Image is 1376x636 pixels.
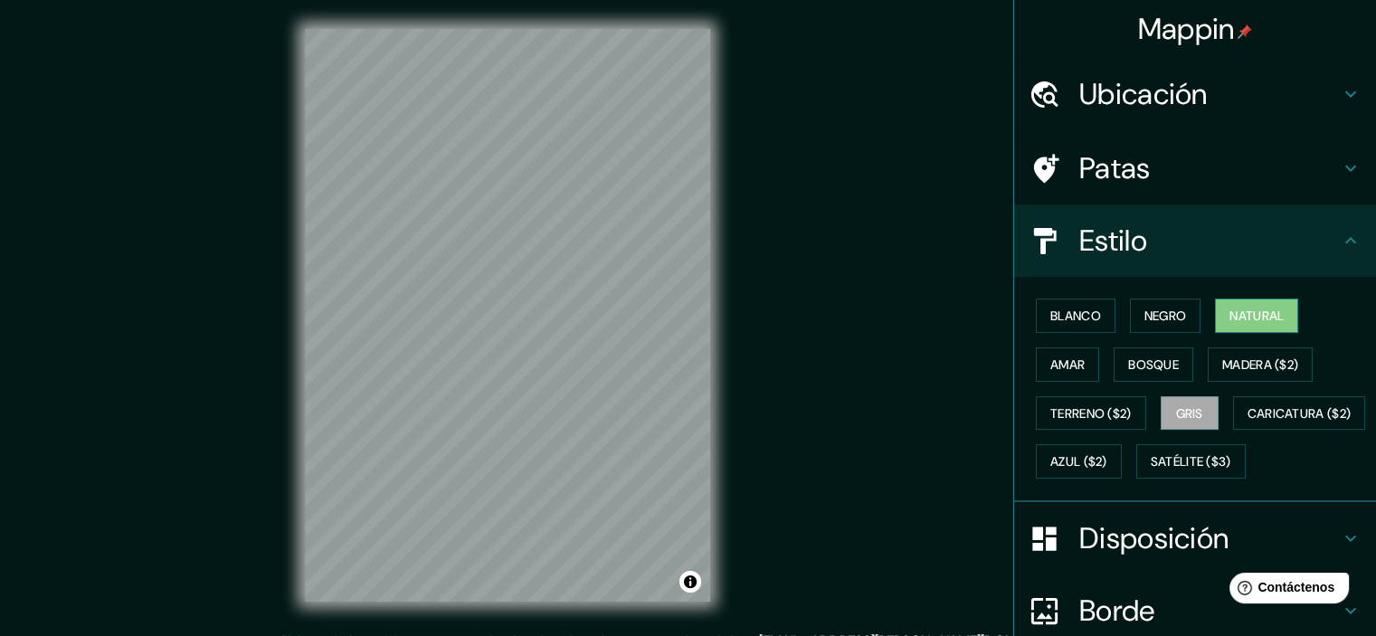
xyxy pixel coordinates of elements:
font: Madera ($2) [1222,356,1298,373]
font: Borde [1079,592,1155,630]
font: Amar [1050,356,1085,373]
button: Activar o desactivar atribución [679,571,701,593]
div: Ubicación [1014,58,1376,130]
button: Negro [1130,299,1201,333]
font: Ubicación [1079,75,1208,113]
font: Blanco [1050,308,1101,324]
img: pin-icon.png [1238,24,1252,39]
button: Azul ($2) [1036,444,1122,479]
div: Disposición [1014,502,1376,574]
font: Satélite ($3) [1151,454,1231,470]
font: Disposición [1079,519,1229,557]
canvas: Mapa [305,29,710,602]
font: Patas [1079,149,1151,187]
button: Bosque [1114,347,1193,382]
button: Madera ($2) [1208,347,1313,382]
div: Patas [1014,132,1376,204]
button: Caricatura ($2) [1233,396,1366,431]
button: Natural [1215,299,1298,333]
button: Gris [1161,396,1219,431]
font: Caricatura ($2) [1248,405,1352,422]
iframe: Lanzador de widgets de ayuda [1215,565,1356,616]
font: Natural [1229,308,1284,324]
font: Azul ($2) [1050,454,1107,470]
div: Estilo [1014,204,1376,277]
button: Terreno ($2) [1036,396,1146,431]
button: Blanco [1036,299,1115,333]
button: Satélite ($3) [1136,444,1246,479]
font: Terreno ($2) [1050,405,1132,422]
font: Mappin [1138,10,1235,48]
font: Bosque [1128,356,1179,373]
font: Gris [1176,405,1203,422]
font: Estilo [1079,222,1147,260]
font: Negro [1144,308,1187,324]
button: Amar [1036,347,1099,382]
